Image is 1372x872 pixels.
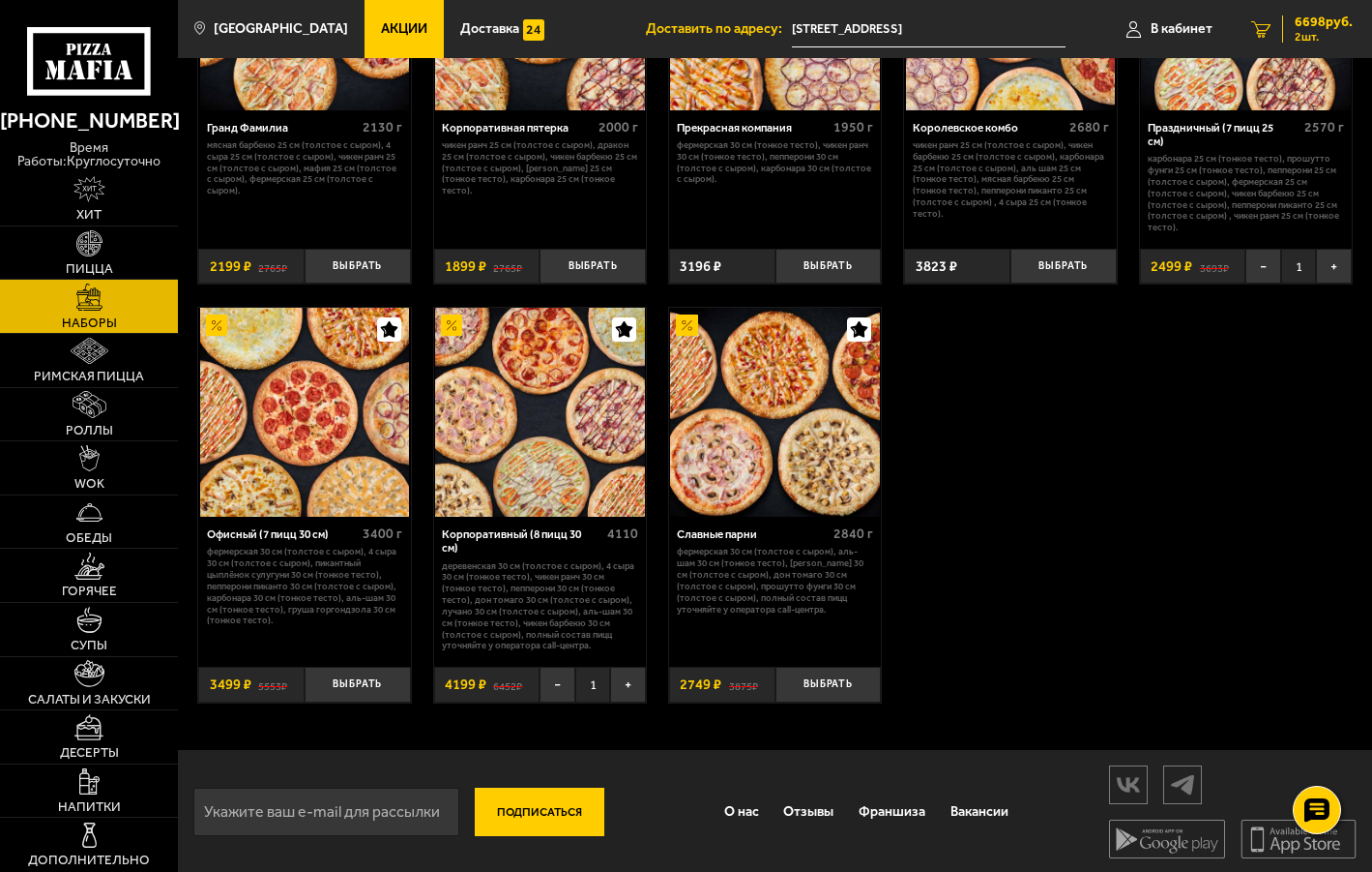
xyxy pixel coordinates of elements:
span: Акции [381,22,427,36]
button: Выбрать [305,249,411,284]
a: Отзывы [772,789,847,835]
p: Чикен Ранч 25 см (толстое с сыром), Дракон 25 см (толстое с сыром), Чикен Барбекю 25 см (толстое ... [442,139,638,196]
span: Роллы [66,424,113,437]
span: Наборы [62,316,117,330]
p: Фермерская 30 см (тонкое тесто), Чикен Ранч 30 см (тонкое тесто), Пепперони 30 см (толстое с сыро... [677,139,873,185]
span: 4110 [607,526,638,542]
img: Славные парни [670,308,880,518]
span: Доставка [460,22,519,36]
span: 2570 г [1304,119,1344,135]
div: Праздничный (7 пицц 25 см) [1148,121,1299,148]
span: Горячее [62,585,117,598]
span: 2199 ₽ [210,259,251,274]
p: Карбонара 25 см (тонкое тесто), Прошутто Фунги 25 см (тонкое тесто), Пепперони 25 см (толстое с с... [1148,153,1344,233]
input: Укажите ваш e-mail для рассылки [193,788,459,836]
span: Обеды [66,531,112,545]
span: 3196 ₽ [680,259,721,274]
span: Салаты и закуски [28,693,151,707]
span: 2499 ₽ [1151,259,1192,274]
img: Офисный (7 пицц 30 см) [200,308,410,518]
div: Корпоративная пятерка [442,121,594,135]
span: Хит [76,208,102,222]
p: Чикен Ранч 25 см (толстое с сыром), Чикен Барбекю 25 см (толстое с сыром), Карбонара 25 см (толст... [913,139,1109,220]
s: 3875 ₽ [729,677,758,692]
img: Акционный [206,315,227,336]
s: 6452 ₽ [493,677,522,692]
span: 1950 г [833,119,873,135]
button: Подписаться [475,788,603,836]
span: 3499 ₽ [210,677,251,692]
span: Напитки [58,800,121,814]
div: Славные парни [677,527,829,541]
p: Фермерская 30 см (толстое с сыром), 4 сыра 30 см (толстое с сыром), Пикантный цыплёнок сулугуни 3... [207,546,403,626]
button: Выбрать [775,667,882,702]
span: Дополнительно [28,854,150,867]
p: Фермерская 30 см (толстое с сыром), Аль-Шам 30 см (тонкое тесто), [PERSON_NAME] 30 см (толстое с ... [677,546,873,615]
s: 2765 ₽ [493,259,522,274]
button: Выбрать [775,249,882,284]
span: Римская пицца [34,370,144,383]
img: 15daf4d41897b9f0e9f617042186c801.svg [523,19,544,41]
span: 1 [1281,249,1316,284]
s: 5553 ₽ [258,677,287,692]
button: + [610,667,645,702]
a: Франшиза [846,789,938,835]
span: Пицца [66,262,113,276]
a: АкционныйСлавные парни [669,308,881,518]
span: 2000 г [598,119,638,135]
a: АкционныйКорпоративный (8 пицц 30 см) [434,308,646,518]
div: Королевское комбо [913,121,1065,135]
button: Выбрать [540,249,646,284]
span: 6698 руб. [1295,15,1353,29]
img: Корпоративный (8 пицц 30 см) [435,308,645,518]
img: Акционный [441,315,462,336]
s: 2765 ₽ [258,259,287,274]
span: 1 [575,667,610,702]
span: Санкт-Петербург улица Руставели 37 [792,12,1066,47]
span: 2130 г [363,119,402,135]
a: Вакансии [938,789,1021,835]
img: Акционный [676,315,697,336]
button: Выбрать [1010,249,1117,284]
a: АкционныйОфисный (7 пицц 30 см) [198,308,410,518]
img: tg [1164,767,1201,801]
a: О нас [712,789,772,835]
p: Деревенская 30 см (толстое с сыром), 4 сыра 30 см (тонкое тесто), Чикен Ранч 30 см (тонкое тесто)... [442,560,638,652]
span: 2840 г [833,526,873,542]
span: 4199 ₽ [445,677,486,692]
span: Супы [71,639,107,652]
span: 3400 г [363,526,402,542]
div: Корпоративный (8 пицц 30 см) [442,527,602,555]
span: 3823 ₽ [916,259,957,274]
span: 2749 ₽ [680,677,721,692]
img: vk [1110,767,1147,801]
span: [GEOGRAPHIC_DATA] [214,22,348,36]
input: Ваш адрес доставки [792,12,1066,47]
span: Десерты [60,746,119,760]
div: Прекрасная компания [677,121,829,135]
span: 1899 ₽ [445,259,486,274]
s: 3693 ₽ [1200,259,1229,274]
span: Доставить по адресу: [646,22,792,36]
span: В кабинет [1151,22,1212,36]
button: Выбрать [305,667,411,702]
span: 2 шт. [1295,31,1353,43]
button: − [540,667,574,702]
span: WOK [74,477,104,491]
p: Мясная Барбекю 25 см (толстое с сыром), 4 сыра 25 см (толстое с сыром), Чикен Ранч 25 см (толстое... [207,139,403,196]
button: + [1316,249,1351,284]
span: 2680 г [1069,119,1109,135]
div: Офисный (7 пицц 30 см) [207,527,359,541]
button: − [1245,249,1280,284]
div: Гранд Фамилиа [207,121,359,135]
